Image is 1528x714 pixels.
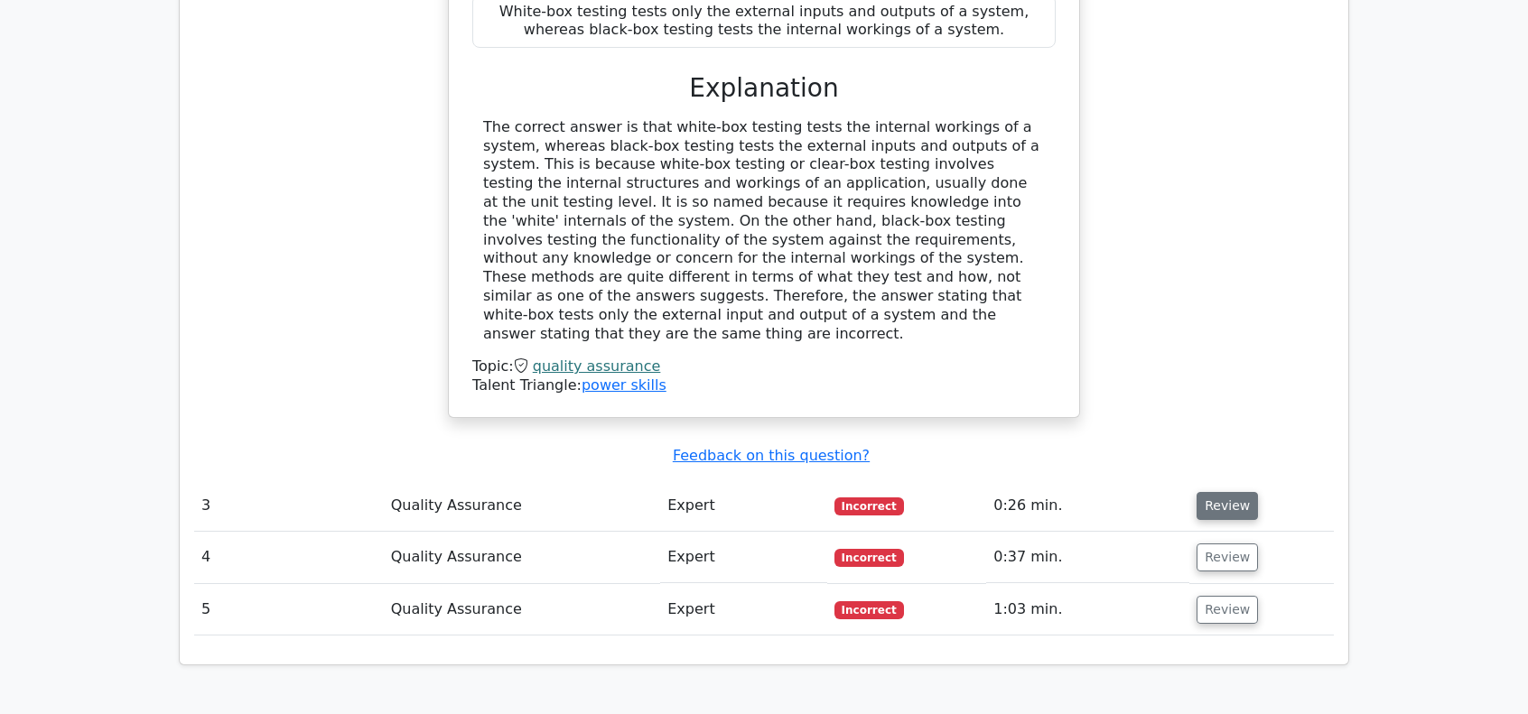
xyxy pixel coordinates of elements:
a: power skills [582,376,666,394]
span: Incorrect [834,497,904,515]
td: Quality Assurance [384,480,661,532]
a: quality assurance [533,357,661,375]
td: 4 [194,532,384,583]
div: Topic: [472,357,1056,376]
div: The correct answer is that white-box testing tests the internal workings of a system, whereas bla... [483,118,1045,344]
button: Review [1197,543,1258,571]
a: Feedback on this question? [673,447,870,464]
td: Expert [660,480,827,532]
td: Expert [660,584,827,635]
td: 0:37 min. [986,532,1189,583]
span: Incorrect [834,601,904,619]
td: Quality Assurance [384,584,661,635]
button: Review [1197,492,1258,520]
h3: Explanation [483,73,1045,104]
td: 1:03 min. [986,584,1189,635]
td: Expert [660,532,827,583]
td: Quality Assurance [384,532,661,583]
button: Review [1197,596,1258,624]
td: 3 [194,480,384,532]
td: 5 [194,584,384,635]
td: 0:26 min. [986,480,1189,532]
span: Incorrect [834,549,904,567]
div: Talent Triangle: [472,357,1056,395]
